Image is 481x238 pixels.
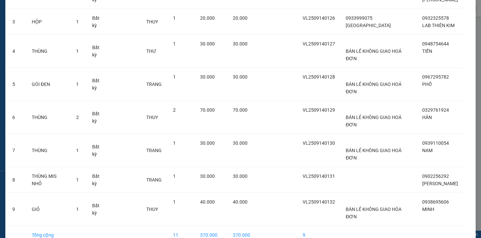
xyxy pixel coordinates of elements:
span: 1 [76,48,79,54]
span: VL2509140132 [303,199,335,205]
td: 4 [7,35,26,68]
div: TP. [PERSON_NAME] [43,6,97,22]
span: 30.000 [200,173,215,179]
span: 2 [76,115,79,120]
span: NAM [422,148,433,153]
span: HÂN [422,115,432,120]
td: Bất kỳ [87,193,110,226]
td: HỘP [26,9,71,35]
span: 30.000 [233,74,248,80]
span: 40.000 [233,199,248,205]
div: C THƯ [43,22,97,30]
td: THÙNG [26,101,71,134]
span: BÁN LẺ KHÔNG GIAO HOÁ ĐƠN [346,115,402,127]
span: BÁN LẺ KHÔNG GIAO HOÁ ĐƠN [346,82,402,94]
span: 20.000 [200,15,215,21]
td: 8 [7,167,26,193]
span: 1 [173,173,176,179]
span: 0932325578 [422,15,449,21]
div: BÁN LẺ KHÔNG GIAO HOÁ ĐƠN [6,22,39,54]
td: Bất kỳ [87,9,110,35]
span: VL2509140128 [303,74,335,80]
span: 30.000 [233,41,248,46]
td: GIỎ [26,193,71,226]
span: 1 [173,140,176,146]
span: 30.000 [200,140,215,146]
span: VL2509140131 [303,173,335,179]
td: 3 [7,9,26,35]
span: 0902256292 [422,173,449,179]
span: [PERSON_NAME] [422,181,458,186]
span: 1 [173,74,176,80]
span: 40.000 [200,199,215,205]
span: [GEOGRAPHIC_DATA] [346,23,391,28]
span: 30.000 [233,140,248,146]
span: 0329761924 [422,107,449,113]
span: 1 [76,177,79,183]
span: THUY [146,207,158,212]
span: BÁN LẺ KHÔNG GIAO HÓA ĐƠN [346,207,402,219]
div: 0907096468 [43,30,97,39]
span: TRANG [146,177,162,183]
span: 2 [173,107,176,113]
span: 1 [173,199,176,205]
span: 1 [76,148,79,153]
span: TRANG [146,148,162,153]
td: THÙNG MIS NHỎ [26,167,71,193]
span: 1 [173,15,176,21]
span: TIẾN [422,48,432,54]
span: VL2509140129 [303,107,335,113]
td: Bất kỳ [87,134,110,167]
span: 20.000 [233,15,248,21]
span: 1 [76,19,79,24]
span: 1 [173,41,176,46]
span: 30.000 [200,74,215,80]
td: Bất kỳ [87,167,110,193]
td: 6 [7,101,26,134]
span: 0948754644 [422,41,449,46]
span: THUY [146,19,158,24]
span: Nhận: [43,6,59,13]
span: 70.000 [233,107,248,113]
span: LAB THIÊN KIM [422,23,455,28]
span: VL2509140126 [303,15,335,21]
span: MINH [422,207,434,212]
td: Bất kỳ [87,68,110,101]
td: Bất kỳ [87,35,110,68]
span: 0933999075 [346,15,372,21]
span: PHỐ [422,82,432,87]
span: 1 [76,207,79,212]
span: 30.000 [233,173,248,179]
span: 0967295782 [422,74,449,80]
td: THÙNG [26,134,71,167]
td: GÓI ĐEN [26,68,71,101]
td: Bất kỳ [87,101,110,134]
span: VL2509140127 [303,41,335,46]
span: THUY [146,115,158,120]
span: 70.000 [200,107,215,113]
td: 7 [7,134,26,167]
td: THÙNG [26,35,71,68]
span: BÁN LẺ KHÔNG GIAO HOÁ ĐƠN [346,148,402,160]
span: 1 [76,82,79,87]
span: BÁN LẺ KHÔNG GIAO HOÁ ĐƠN [346,48,402,61]
div: Vĩnh Long [6,6,39,22]
span: Gửi: [6,6,16,13]
span: 30.000 [200,41,215,46]
span: TRANG [146,82,162,87]
td: 9 [7,193,26,226]
td: 5 [7,68,26,101]
span: THƯ [146,48,156,54]
span: VL2509140130 [303,140,335,146]
span: 0939110054 [422,140,449,146]
span: 0938695606 [422,199,449,205]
